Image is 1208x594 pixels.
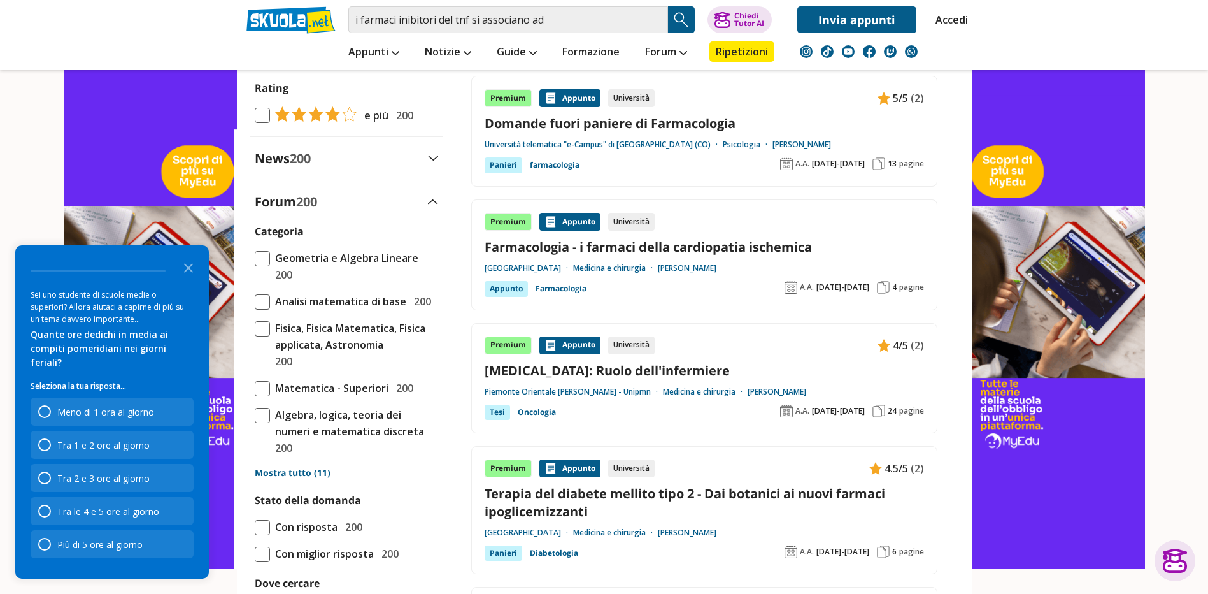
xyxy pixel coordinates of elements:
[255,80,438,96] label: Rating
[340,519,362,535] span: 200
[892,282,897,293] span: 4
[821,45,834,58] img: tiktok
[800,282,814,293] span: A.A.
[485,546,522,561] div: Panieri
[485,213,532,231] div: Premium
[485,337,532,354] div: Premium
[270,106,357,122] img: tasso di risposta 4+
[270,519,338,535] span: Con risposta
[57,505,159,518] div: Tra le 4 e 5 ore al giorno
[518,405,556,420] a: Oncologia
[544,92,557,105] img: Appunti contenuto
[255,493,361,507] label: Stato della domanda
[878,92,890,105] img: Appunti contenuto
[409,293,431,310] span: 200
[935,6,962,33] a: Accedi
[877,281,890,294] img: Pagine
[31,530,194,558] div: Più di 5 ore al giorno
[485,460,532,477] div: Premium
[485,362,924,379] a: [MEDICAL_DATA]: Ruolo dell'infermiere
[539,337,600,354] div: Appunto
[748,387,806,397] a: [PERSON_NAME]
[536,281,586,296] a: Farmacologia
[359,107,388,124] span: e più
[816,547,869,557] span: [DATE]-[DATE]
[485,387,663,397] a: Piemonte Orientale [PERSON_NAME] - Unipmn
[31,431,194,459] div: Tra 1 e 2 ore al giorno
[270,266,292,283] span: 200
[539,213,600,231] div: Appunto
[888,159,897,169] span: 13
[485,140,723,150] a: Università telematica "e-Campus" di [GEOGRAPHIC_DATA] (CO)
[57,472,150,484] div: Tra 2 e 3 ore al giorno
[709,41,774,62] a: Ripetizioni
[270,380,388,396] span: Matematica - Superiori
[345,41,402,64] a: Appunti
[893,337,908,354] span: 4/5
[270,546,374,562] span: Con miglior risposta
[573,263,658,273] a: Medicina e chirurgia
[485,528,573,538] a: [GEOGRAPHIC_DATA]
[270,250,418,266] span: Geometria e Algebra Lineare
[391,380,413,396] span: 200
[485,405,510,420] div: Tesi
[255,150,311,167] label: News
[544,339,557,352] img: Appunti contenuto
[785,546,797,558] img: Anno accademico
[816,282,869,293] span: [DATE]-[DATE]
[31,328,194,370] div: Quante ore dedichi in media ai compiti pomeridiani nei giorni feriali?
[348,6,668,33] input: Cerca appunti, riassunti o versioni
[485,89,532,107] div: Premium
[888,406,897,416] span: 24
[723,140,772,150] a: Psicologia
[872,157,885,170] img: Pagine
[780,157,793,170] img: Anno accademico
[707,6,772,33] button: ChiediTutor AI
[485,157,522,173] div: Panieri
[539,89,600,107] div: Appunto
[255,224,304,238] label: Categoria
[899,547,924,557] span: pagine
[559,41,623,64] a: Formazione
[31,289,194,325] div: Sei uno studente di scuole medie o superiori? Allora aiutaci a capirne di più su un tema davvero ...
[878,339,890,352] img: Appunti contenuto
[255,193,317,210] label: Forum
[573,528,658,538] a: Medicina e chirurgia
[15,245,209,579] div: Survey
[780,405,793,417] img: Anno accademico
[893,90,908,106] span: 5/5
[658,263,716,273] a: [PERSON_NAME]
[785,281,797,294] img: Anno accademico
[608,213,655,231] div: Università
[911,337,924,354] span: (2)
[544,215,557,228] img: Appunti contenuto
[255,467,438,479] a: Mostra tutto (11)
[270,407,438,440] span: Algebra, logica, teoria dei numeri e matematica discreta
[428,156,438,161] img: Apri e chiudi sezione
[812,159,865,169] span: [DATE]-[DATE]
[608,337,655,354] div: Università
[899,159,924,169] span: pagine
[863,45,876,58] img: facebook
[800,547,814,557] span: A.A.
[795,159,809,169] span: A.A.
[872,405,885,417] img: Pagine
[270,293,406,310] span: Analisi matematica di base
[899,406,924,416] span: pagine
[869,462,882,475] img: Appunti contenuto
[57,439,150,451] div: Tra 1 e 2 ore al giorno
[672,10,691,29] img: Cerca appunti, riassunti o versioni
[376,546,399,562] span: 200
[658,528,716,538] a: [PERSON_NAME]
[485,263,573,273] a: [GEOGRAPHIC_DATA]
[608,460,655,477] div: Università
[642,41,690,64] a: Forum
[422,41,474,64] a: Notizie
[485,115,924,132] a: Domande fuori paniere di Farmacologia
[734,12,764,27] div: Chiedi Tutor AI
[57,539,143,551] div: Più di 5 ore al giorno
[270,353,292,370] span: 200
[485,281,528,296] div: Appunto
[842,45,855,58] img: youtube
[772,140,831,150] a: [PERSON_NAME]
